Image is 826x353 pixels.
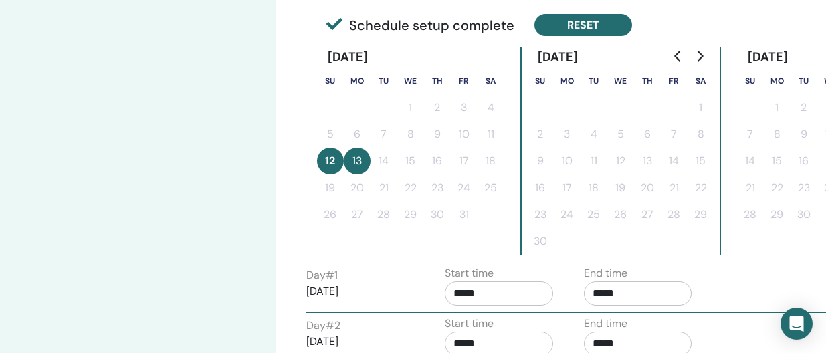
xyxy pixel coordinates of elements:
[764,148,791,174] button: 15
[397,148,424,174] button: 15
[371,68,397,94] th: Tuesday
[344,121,371,148] button: 6
[764,174,791,201] button: 22
[451,201,478,228] button: 31
[306,283,415,300] p: [DATE]
[634,174,661,201] button: 20
[554,201,581,228] button: 24
[344,148,371,174] button: 13
[581,174,607,201] button: 18
[371,148,397,174] button: 14
[737,201,764,228] button: 28
[764,201,791,228] button: 29
[607,201,634,228] button: 26
[317,121,344,148] button: 5
[478,68,504,94] th: Saturday
[607,121,634,148] button: 5
[634,201,661,228] button: 27
[478,94,504,121] button: 4
[371,121,397,148] button: 7
[689,43,710,70] button: Go to next month
[737,121,764,148] button: 7
[667,43,689,70] button: Go to previous month
[737,148,764,174] button: 14
[317,68,344,94] th: Sunday
[534,14,632,36] button: Reset
[445,265,494,281] label: Start time
[581,68,607,94] th: Tuesday
[688,148,714,174] button: 15
[306,318,340,334] label: Day # 2
[764,94,791,121] button: 1
[581,121,607,148] button: 4
[607,174,634,201] button: 19
[581,148,607,174] button: 11
[688,201,714,228] button: 29
[317,174,344,201] button: 19
[424,68,451,94] th: Thursday
[527,47,589,68] div: [DATE]
[397,174,424,201] button: 22
[781,308,813,340] div: Open Intercom Messenger
[661,174,688,201] button: 21
[397,201,424,228] button: 29
[451,148,478,174] button: 17
[424,148,451,174] button: 16
[371,201,397,228] button: 28
[527,68,554,94] th: Sunday
[634,148,661,174] button: 13
[764,68,791,94] th: Monday
[584,316,627,332] label: End time
[317,201,344,228] button: 26
[791,94,817,121] button: 2
[791,68,817,94] th: Tuesday
[317,148,344,174] button: 12
[791,121,817,148] button: 9
[554,174,581,201] button: 17
[527,148,554,174] button: 9
[554,148,581,174] button: 10
[634,68,661,94] th: Thursday
[661,201,688,228] button: 28
[451,174,478,201] button: 24
[397,94,424,121] button: 1
[607,68,634,94] th: Wednesday
[527,121,554,148] button: 2
[371,174,397,201] button: 21
[424,201,451,228] button: 30
[554,68,581,94] th: Monday
[478,121,504,148] button: 11
[737,68,764,94] th: Sunday
[688,94,714,121] button: 1
[764,121,791,148] button: 8
[397,68,424,94] th: Wednesday
[661,68,688,94] th: Friday
[344,201,371,228] button: 27
[688,174,714,201] button: 22
[688,68,714,94] th: Saturday
[424,121,451,148] button: 9
[661,148,688,174] button: 14
[527,174,554,201] button: 16
[424,94,451,121] button: 2
[581,201,607,228] button: 25
[554,121,581,148] button: 3
[397,121,424,148] button: 8
[737,47,799,68] div: [DATE]
[451,94,478,121] button: 3
[317,47,379,68] div: [DATE]
[326,15,514,35] span: Schedule setup complete
[791,148,817,174] button: 16
[527,201,554,228] button: 23
[344,68,371,94] th: Monday
[306,267,338,283] label: Day # 1
[424,174,451,201] button: 23
[607,148,634,174] button: 12
[688,121,714,148] button: 8
[791,201,817,228] button: 30
[451,121,478,148] button: 10
[478,148,504,174] button: 18
[791,174,817,201] button: 23
[737,174,764,201] button: 21
[344,174,371,201] button: 20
